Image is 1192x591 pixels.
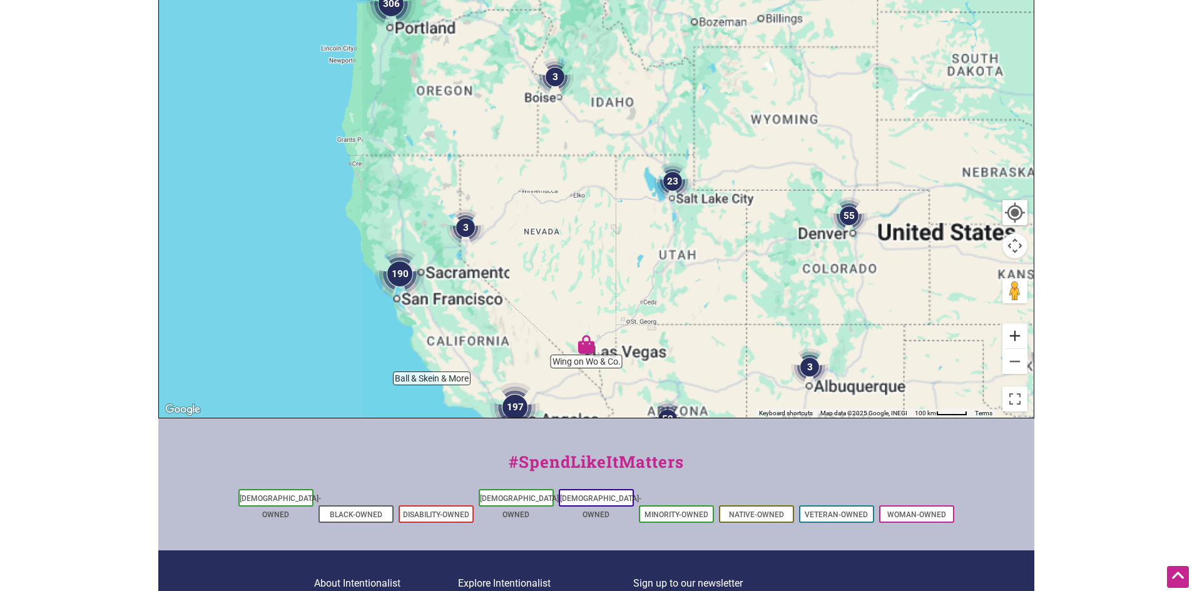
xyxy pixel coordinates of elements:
[644,510,708,519] a: Minority-Owned
[1002,200,1027,225] button: Your Location
[915,410,936,417] span: 100 km
[1002,323,1027,348] button: Zoom in
[1028,336,1066,373] div: 3
[975,410,992,417] a: Terms (opens in new tab)
[805,510,868,519] a: Veteran-Owned
[403,510,469,519] a: Disability-Owned
[1002,233,1027,258] button: Map camera controls
[490,382,540,432] div: 197
[577,335,596,354] div: Wing on Wo & Co.
[480,494,561,519] a: [DEMOGRAPHIC_DATA]-Owned
[887,510,946,519] a: Woman-Owned
[162,402,203,418] img: Google
[560,494,641,519] a: [DEMOGRAPHIC_DATA]-Owned
[375,249,425,299] div: 190
[820,410,907,417] span: Map data ©2025 Google, INEGI
[422,352,441,371] div: Ball & Skein & More
[1002,278,1027,303] button: Drag Pegman onto the map to open Street View
[830,197,868,235] div: 55
[330,510,382,519] a: Black-Owned
[162,402,203,418] a: Open this area in Google Maps (opens a new window)
[1167,566,1189,588] div: Scroll Back to Top
[729,510,784,519] a: Native-Owned
[791,348,828,386] div: 3
[1002,386,1027,412] button: Toggle fullscreen view
[240,494,321,519] a: [DEMOGRAPHIC_DATA]-Owned
[1002,349,1027,374] button: Zoom out
[536,58,574,96] div: 3
[654,163,691,200] div: 23
[911,409,971,418] button: Map Scale: 100 km per 46 pixels
[649,400,686,438] div: 52
[759,409,813,418] button: Keyboard shortcuts
[447,209,484,246] div: 3
[158,450,1034,487] div: #SpendLikeItMatters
